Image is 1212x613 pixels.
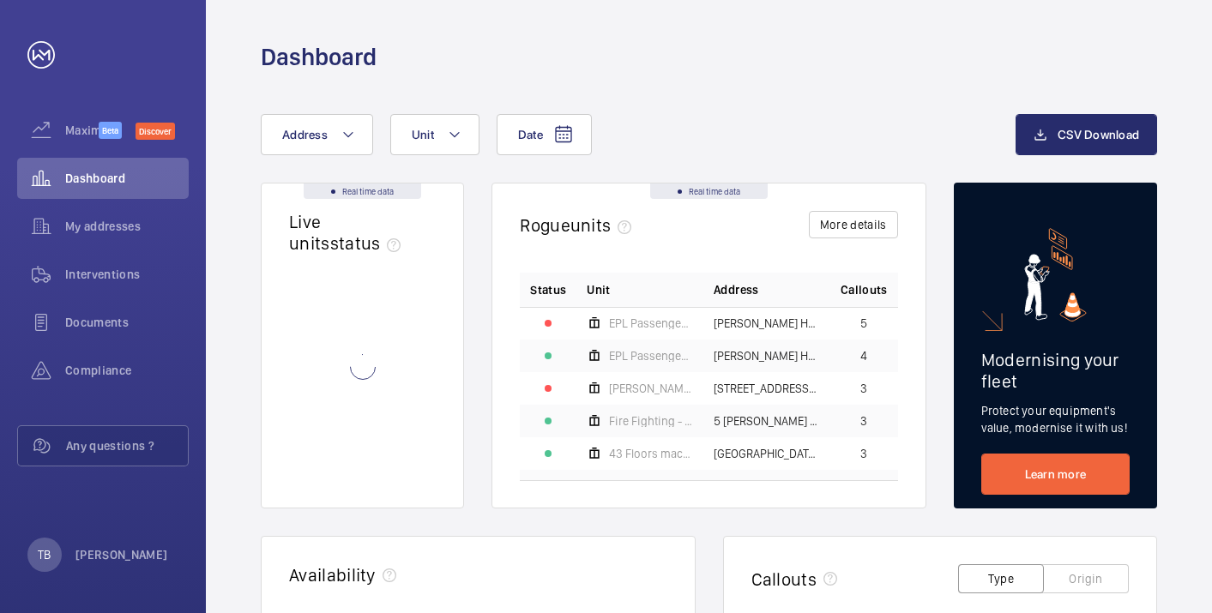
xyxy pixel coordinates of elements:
span: 5 [PERSON_NAME] House - High Risk Building - [GEOGRAPHIC_DATA][PERSON_NAME] [714,415,820,427]
span: status [330,232,408,254]
h2: Modernising your fleet [981,349,1130,392]
span: Dashboard [65,170,189,187]
span: My addresses [65,218,189,235]
span: EPL Passenger Lift No 2 [609,350,693,362]
span: Address [282,128,328,141]
span: Beta [99,122,122,139]
span: CSV Download [1058,128,1139,141]
span: [GEOGRAPHIC_DATA] - [GEOGRAPHIC_DATA] [714,448,820,460]
button: Address [261,114,373,155]
span: Fire Fighting - EPL Passenger Lift [609,415,693,427]
span: Address [714,281,758,298]
div: Real time data [650,183,768,199]
span: Interventions [65,266,189,283]
span: 3 [860,448,867,460]
h1: Dashboard [261,41,377,73]
button: CSV Download [1016,114,1157,155]
span: [PERSON_NAME] House - High Risk Building - [PERSON_NAME][GEOGRAPHIC_DATA] [714,317,820,329]
span: Discover [136,123,175,140]
p: [PERSON_NAME] [75,546,168,563]
button: Date [497,114,592,155]
h2: Live units [289,211,407,254]
a: Learn more [981,454,1130,495]
span: [STREET_ADDRESS][PERSON_NAME] - [PERSON_NAME][GEOGRAPHIC_DATA] [714,382,820,394]
span: Unit [587,281,610,298]
p: TB [38,546,51,563]
h2: Availability [289,564,376,586]
span: Maximize [65,122,99,139]
p: Status [530,281,566,298]
span: [PERSON_NAME] House - [PERSON_NAME][GEOGRAPHIC_DATA] [714,350,820,362]
span: EPL Passenger Lift No 1 [609,317,693,329]
span: 43 Floors machine room less middle lift [609,448,693,460]
span: Callouts [841,281,888,298]
button: Unit [390,114,479,155]
div: Real time data [304,183,421,199]
span: 3 [860,415,867,427]
span: [PERSON_NAME] Platform Lift [609,382,693,394]
span: Documents [65,314,189,331]
span: Compliance [65,362,189,379]
span: Date [518,128,543,141]
p: Protect your equipment's value, modernise it with us! [981,402,1130,436]
button: Origin [1043,564,1129,593]
button: More details [809,211,898,238]
span: Any questions ? [66,437,188,454]
span: Unit [412,128,434,141]
span: 3 [860,382,867,394]
img: marketing-card.svg [1024,228,1087,322]
button: Type [958,564,1044,593]
span: units [570,214,639,236]
h2: Callouts [751,568,817,590]
h2: Rogue [520,214,638,236]
span: 4 [860,350,867,362]
span: 5 [860,317,867,329]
